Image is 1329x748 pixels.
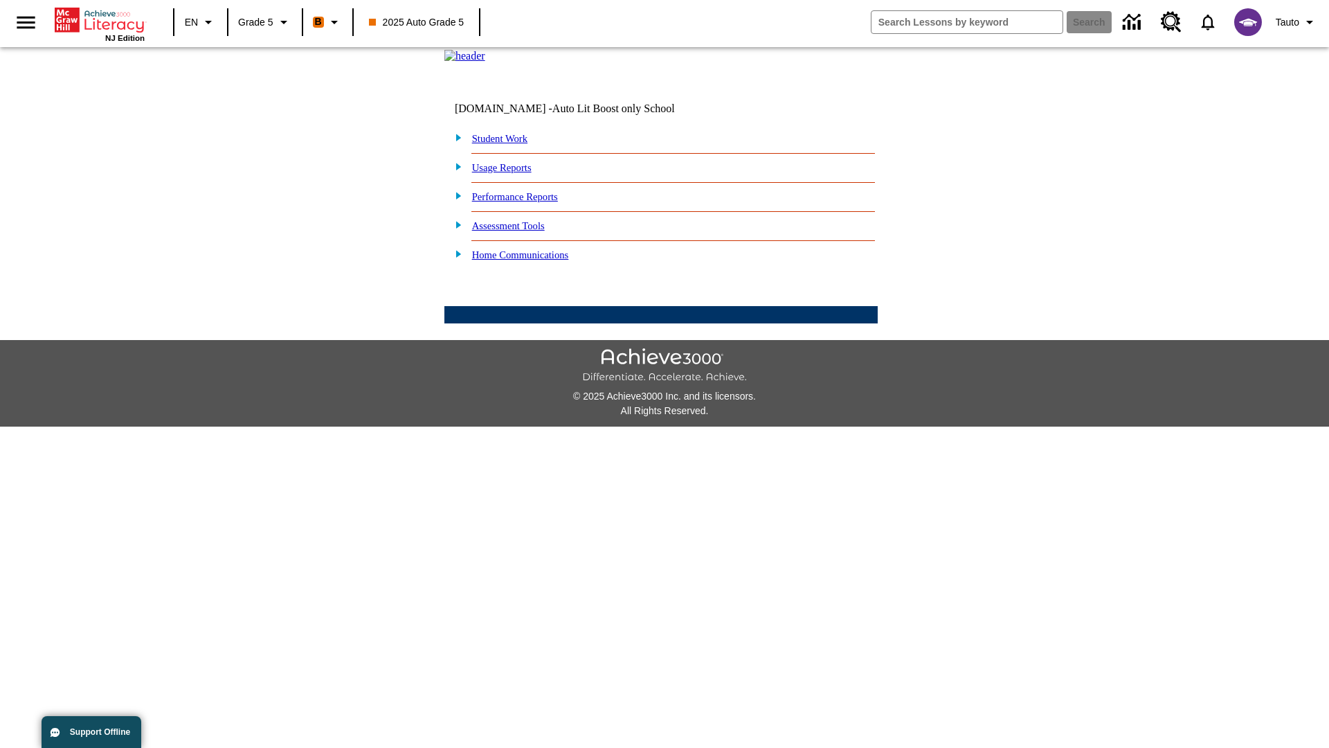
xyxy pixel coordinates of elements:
span: Grade 5 [238,15,273,30]
span: NJ Edition [105,34,145,42]
span: Support Offline [70,727,130,737]
button: Grade: Grade 5, Select a grade [233,10,298,35]
img: plus.gif [448,189,462,202]
button: Select a new avatar [1226,4,1270,40]
div: Home [55,5,145,42]
a: Performance Reports [472,191,558,202]
nobr: Auto Lit Boost only School [552,103,675,114]
img: header [444,50,485,62]
span: 2025 Auto Grade 5 [369,15,464,30]
a: Notifications [1190,4,1226,40]
button: Boost Class color is orange. Change class color [307,10,348,35]
a: Resource Center, Will open in new tab [1152,3,1190,41]
a: Student Work [472,133,527,144]
button: Support Offline [42,716,141,748]
img: avatar image [1234,8,1262,36]
a: Usage Reports [472,162,532,173]
button: Profile/Settings [1270,10,1323,35]
input: search field [871,11,1063,33]
img: plus.gif [448,160,462,172]
a: Assessment Tools [472,220,545,231]
button: Open side menu [6,2,46,43]
img: plus.gif [448,247,462,260]
span: EN [185,15,198,30]
img: plus.gif [448,218,462,231]
img: Achieve3000 Differentiate Accelerate Achieve [582,348,747,384]
a: Home Communications [472,249,569,260]
a: Data Center [1114,3,1152,42]
span: B [315,13,322,30]
button: Language: EN, Select a language [179,10,223,35]
span: Tauto [1276,15,1299,30]
td: [DOMAIN_NAME] - [455,103,709,115]
img: plus.gif [448,131,462,143]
